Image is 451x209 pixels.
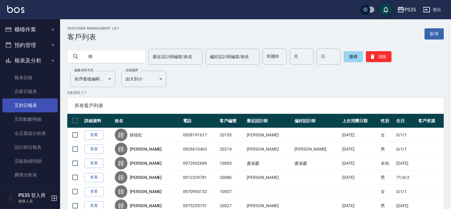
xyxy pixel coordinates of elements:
[379,128,395,142] td: 女
[84,130,104,140] a: 查看
[379,142,395,156] td: 男
[395,142,417,156] td: 0/1/1
[84,48,141,65] input: 搜尋關鍵字
[404,6,416,14] div: PS35
[67,33,119,41] h3: 客戶列表
[395,114,417,128] th: 生日
[395,156,417,170] td: [DATE]
[126,68,138,73] label: 呈現順序
[115,157,127,170] div: 鍾
[395,4,418,16] button: PS35
[2,22,58,37] button: 櫃檯作業
[115,143,127,155] div: 鍾
[115,129,127,141] div: 鍾
[130,174,162,180] a: [PERSON_NAME]
[218,142,245,156] td: 20214
[115,171,127,184] div: 鍾
[115,185,127,198] div: 鍾
[395,170,417,185] td: 71/4/3
[218,185,245,199] td: 10057
[84,159,104,168] a: 查看
[293,156,341,170] td: 盧淑媛
[380,4,392,16] button: save
[2,126,58,140] a: 全店業績分析表
[2,185,58,200] button: 客戶管理
[130,146,162,152] a: [PERSON_NAME]
[2,154,58,168] a: 店販抽成明細
[421,4,444,15] button: 登出
[218,156,245,170] td: 10005
[70,71,115,87] div: 依序最後編輯時間
[121,71,166,87] div: 由大到小
[293,114,341,128] th: 偏好設計師
[245,114,293,128] th: 最近設計師
[341,156,379,170] td: [DATE]
[84,145,104,154] a: 查看
[2,71,58,85] a: 報表目錄
[181,185,218,199] td: 0970950153
[5,192,17,204] img: Person
[218,128,245,142] td: 20155
[67,27,119,30] h2: Customer Management List
[245,142,293,156] td: [PERSON_NAME]
[130,189,162,195] a: [PERSON_NAME]
[366,51,392,62] button: 清除
[7,5,24,13] img: Logo
[181,128,218,142] td: 0938191617
[75,68,93,73] label: 顧客排序方式
[130,160,162,166] a: [PERSON_NAME]
[113,114,181,128] th: 姓名
[130,132,142,138] a: 鍾筱虹
[341,128,379,142] td: [DATE]
[181,142,218,156] td: 0926610463
[379,170,395,185] td: 男
[2,37,58,53] button: 預約管理
[341,114,379,128] th: 上次消費日期
[84,173,104,182] a: 查看
[379,185,395,199] td: 女
[2,112,58,126] a: 互助點數明細
[2,98,58,112] a: 互助日報表
[2,53,58,68] button: 報表及分析
[2,140,58,154] a: 設計師日報表
[245,156,293,170] td: 盧淑媛
[293,142,341,156] td: [PERSON_NAME]
[341,142,379,156] td: [DATE]
[344,51,363,62] button: 搜尋
[341,170,379,185] td: [DATE]
[395,185,417,199] td: 0/1/1
[130,203,162,209] a: [PERSON_NAME]
[18,192,49,198] h5: PS35 登入用
[181,114,218,128] th: 電話
[67,90,444,95] p: 8 筆資料, 1 / 1
[181,170,218,185] td: 0912329781
[425,28,444,39] a: 新增
[75,103,437,109] span: 所有客戶列表
[245,128,293,142] td: [PERSON_NAME]
[218,170,245,185] td: 20086
[417,114,444,128] th: 客戶來源
[379,156,395,170] td: 未知
[181,156,218,170] td: 0972952689
[395,128,417,142] td: 0/1/1
[18,198,49,204] p: 服務人員
[84,187,104,196] a: 查看
[245,170,293,185] td: [PERSON_NAME]
[379,114,395,128] th: 性別
[218,114,245,128] th: 客戶編號
[83,114,113,128] th: 詳細資料
[2,168,58,182] a: 費用分析表
[2,85,58,98] a: 店家日報表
